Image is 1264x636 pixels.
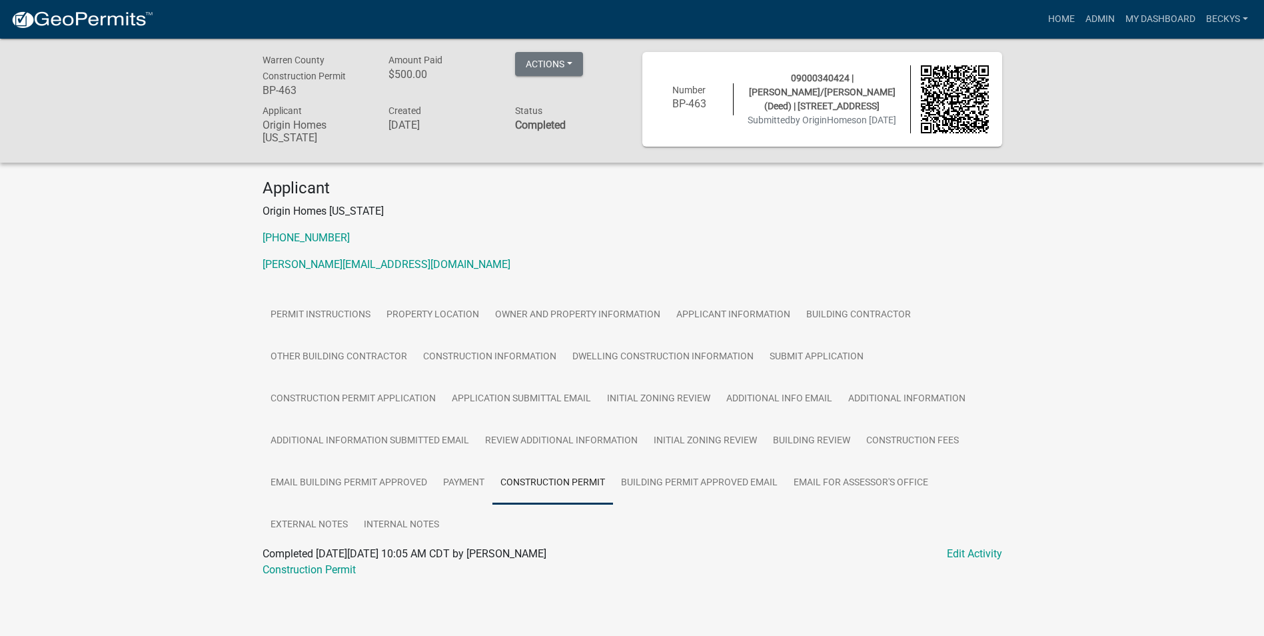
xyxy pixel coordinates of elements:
a: Application Submittal Email [444,378,599,421]
span: Warren County Construction Permit [263,55,346,81]
a: Construction Permit [263,563,356,576]
span: Created [388,105,421,116]
span: 09000340424 | [PERSON_NAME]/[PERSON_NAME] (Deed) | [STREET_ADDRESS] [749,73,896,111]
a: Home [1043,7,1080,32]
a: Dwelling Construction Information [564,336,762,379]
h6: $500.00 [388,68,495,81]
a: Construction Permit Application [263,378,444,421]
a: Building Review [765,420,858,463]
h6: BP-463 [656,97,724,110]
a: Additional Info Email [718,378,840,421]
a: Payment [435,462,492,505]
a: Construction Information [415,336,564,379]
a: My Dashboard [1120,7,1201,32]
a: Initial Zoning Review [599,378,718,421]
span: by OriginHomes [790,115,856,125]
a: Email for Assessor's Office [786,462,936,505]
a: [PERSON_NAME][EMAIL_ADDRESS][DOMAIN_NAME] [263,258,510,271]
a: beckys [1201,7,1253,32]
a: Admin [1080,7,1120,32]
p: Origin Homes [US_STATE] [263,203,1002,219]
a: Construction Fees [858,420,967,463]
a: Email Building Permit Approved [263,462,435,505]
span: Submitted on [DATE] [748,115,896,125]
button: Actions [515,52,583,76]
h4: Applicant [263,179,1002,198]
a: Owner and Property Information [487,294,668,337]
a: Property Location [378,294,487,337]
a: Review Additional Information [477,420,646,463]
a: [PHONE_NUMBER] [263,231,350,244]
a: Permit Instructions [263,294,378,337]
a: Building Contractor [798,294,919,337]
span: Number [672,85,706,95]
span: Completed [DATE][DATE] 10:05 AM CDT by [PERSON_NAME] [263,547,546,560]
a: Initial Zoning Review [646,420,765,463]
h6: [DATE] [388,119,495,131]
a: Edit Activity [947,546,1002,562]
h6: BP-463 [263,84,369,97]
span: Status [515,105,542,116]
a: Other Building Contractor [263,336,415,379]
a: Additional Information Submitted Email [263,420,477,463]
a: Building Permit Approved Email [613,462,786,505]
a: Additional Information [840,378,973,421]
a: Internal Notes [356,504,447,547]
a: Applicant Information [668,294,798,337]
a: Construction Permit [492,462,613,505]
strong: Completed [515,119,566,131]
a: External Notes [263,504,356,547]
img: QR code [921,65,989,133]
a: Submit Application [762,336,872,379]
h6: Origin Homes [US_STATE] [263,119,369,144]
span: Applicant [263,105,302,116]
span: Amount Paid [388,55,442,65]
